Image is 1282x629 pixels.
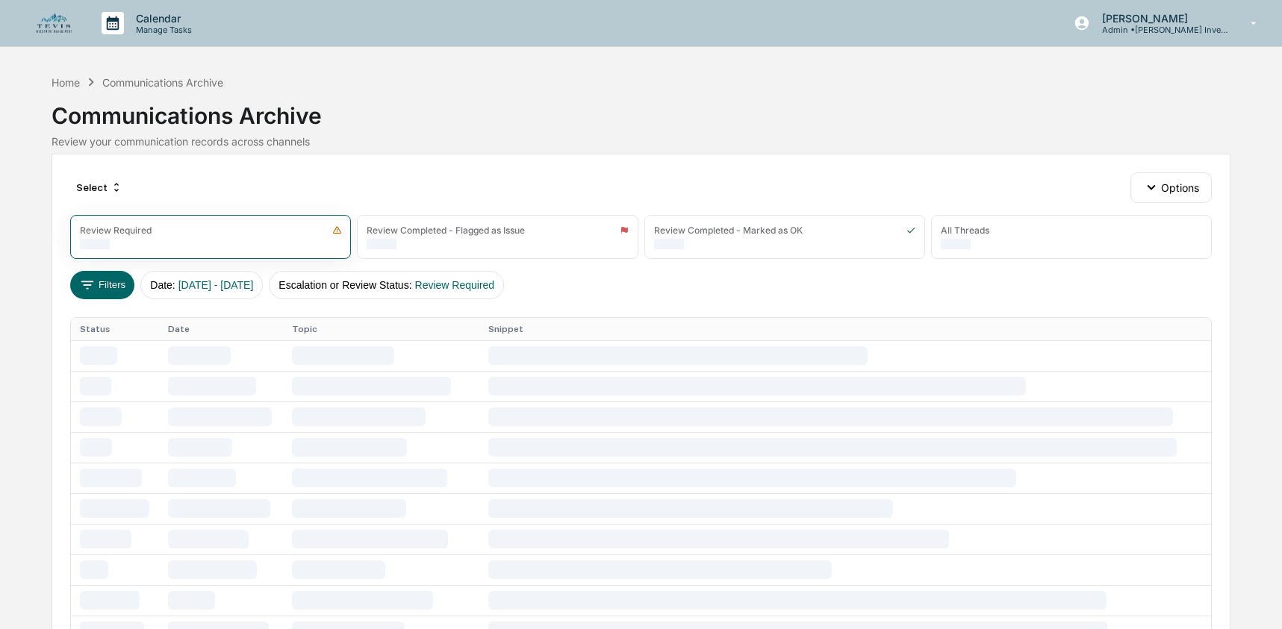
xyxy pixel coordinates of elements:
img: icon [906,225,915,235]
div: Review Required [80,225,152,236]
div: Select [70,175,128,199]
div: Review Completed - Flagged as Issue [367,225,525,236]
div: Home [52,76,80,89]
img: icon [620,225,629,235]
button: Options [1130,172,1212,202]
th: Date [159,318,283,340]
span: Review Required [415,279,495,291]
th: Snippet [479,318,1212,340]
div: Communications Archive [52,90,1231,129]
div: All Threads [941,225,989,236]
p: Manage Tasks [124,25,199,35]
th: Topic [283,318,479,340]
p: Calendar [124,12,199,25]
img: icon [332,225,342,235]
button: Escalation or Review Status:Review Required [269,271,504,299]
p: [PERSON_NAME] [1090,12,1229,25]
div: Review your communication records across channels [52,135,1231,148]
span: [DATE] - [DATE] [178,279,254,291]
div: Communications Archive [102,76,223,89]
div: Review Completed - Marked as OK [654,225,803,236]
img: logo [36,13,72,34]
button: Date:[DATE] - [DATE] [140,271,263,299]
th: Status [71,318,159,340]
p: Admin • [PERSON_NAME] Investment Management [1090,25,1229,35]
button: Filters [70,271,135,299]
